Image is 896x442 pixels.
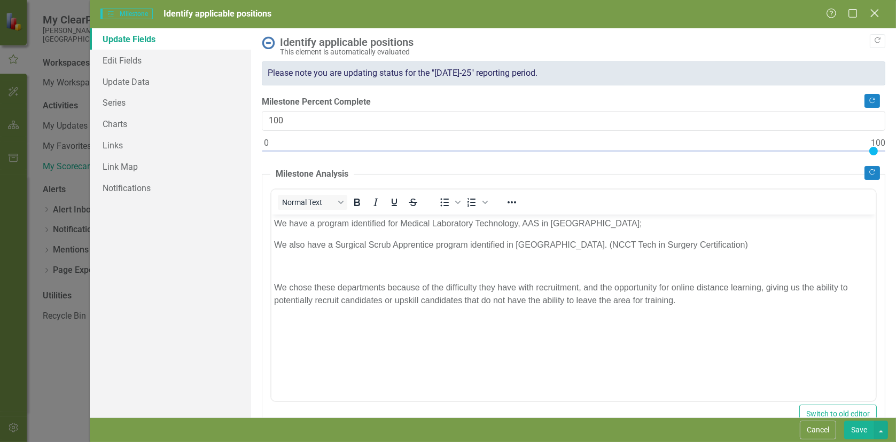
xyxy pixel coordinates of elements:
[270,168,354,180] legend: Milestone Analysis
[90,50,251,71] a: Edit Fields
[435,195,462,210] div: Bullet list
[90,28,251,50] a: Update Fields
[262,36,275,49] img: No Information
[502,195,520,210] button: Reveal or hide additional toolbar items
[348,195,366,210] button: Bold
[800,421,836,439] button: Cancel
[100,9,153,19] span: Milestone
[90,135,251,156] a: Links
[90,92,251,113] a: Series
[262,96,885,108] label: Milestone Percent Complete
[799,405,877,423] button: Switch to old editor
[385,195,403,210] button: Underline
[271,215,876,401] iframe: Rich Text Area
[163,9,271,19] span: Identify applicable positions
[282,198,334,207] span: Normal Text
[90,113,251,135] a: Charts
[278,195,347,210] button: Block Normal Text
[844,421,874,439] button: Save
[90,71,251,92] a: Update Data
[403,195,422,210] button: Strikethrough
[366,195,384,210] button: Italic
[280,48,880,56] div: This element is automatically evaluated
[90,177,251,199] a: Notifications
[280,36,880,48] div: Identify applicable positions
[462,195,489,210] div: Numbered list
[90,156,251,177] a: Link Map
[262,61,885,85] div: Please note you are updating status for the "[DATE]-25" reporting period.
